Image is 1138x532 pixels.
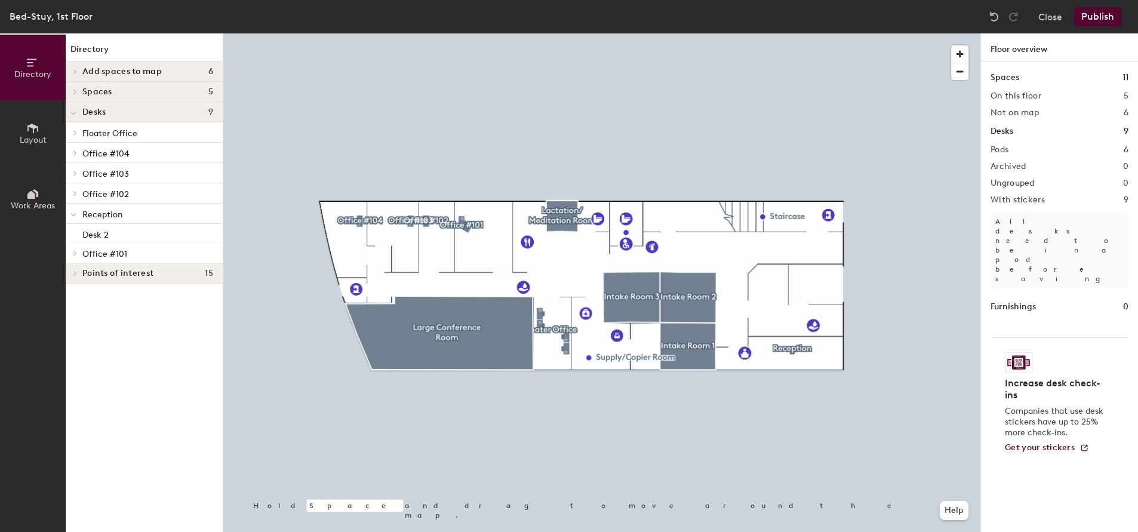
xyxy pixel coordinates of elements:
[205,269,213,278] span: 15
[82,67,162,76] span: Add spaces to map
[1005,377,1107,401] h4: Increase desk check-ins
[82,249,127,259] span: Office #101
[82,87,112,97] span: Spaces
[940,501,968,520] button: Help
[991,91,1041,101] h2: On this floor
[991,195,1045,205] h2: With stickers
[1122,71,1128,84] h1: 11
[1005,352,1032,373] img: Sticker logo
[82,226,109,240] p: Desk 2
[991,145,1008,155] h2: Pods
[208,107,213,117] span: 9
[66,43,223,61] h1: Directory
[991,108,1039,118] h2: Not on map
[988,11,1000,23] img: Undo
[991,71,1019,84] h1: Spaces
[1124,108,1128,118] h2: 6
[1123,179,1128,188] h2: 0
[991,162,1026,171] h2: Archived
[1124,91,1128,101] h2: 5
[1005,406,1107,438] p: Companies that use desk stickers have up to 25% more check-ins.
[991,125,1013,138] h1: Desks
[20,135,47,145] span: Layout
[14,69,51,79] span: Directory
[991,212,1128,288] p: All desks need to be in a pod before saving
[208,67,213,76] span: 6
[1124,145,1128,155] h2: 6
[11,201,55,211] span: Work Areas
[82,149,129,159] span: Office #104
[82,107,106,117] span: Desks
[1123,300,1128,313] h1: 0
[1074,7,1121,26] button: Publish
[1007,11,1019,23] img: Redo
[1123,162,1128,171] h2: 0
[82,210,122,220] span: Reception
[82,128,137,139] span: Floater Office
[1005,442,1075,453] span: Get your stickers
[1038,7,1062,26] button: Close
[82,169,129,179] span: Office #103
[1124,195,1128,205] h2: 9
[1005,443,1089,453] a: Get your stickers
[1124,125,1128,138] h1: 9
[82,189,129,199] span: Office #102
[981,33,1138,61] h1: Floor overview
[10,9,93,24] div: Bed-Stuy, 1st Floor
[991,300,1036,313] h1: Furnishings
[991,179,1035,188] h2: Ungrouped
[208,87,213,97] span: 5
[82,269,153,278] span: Points of interest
